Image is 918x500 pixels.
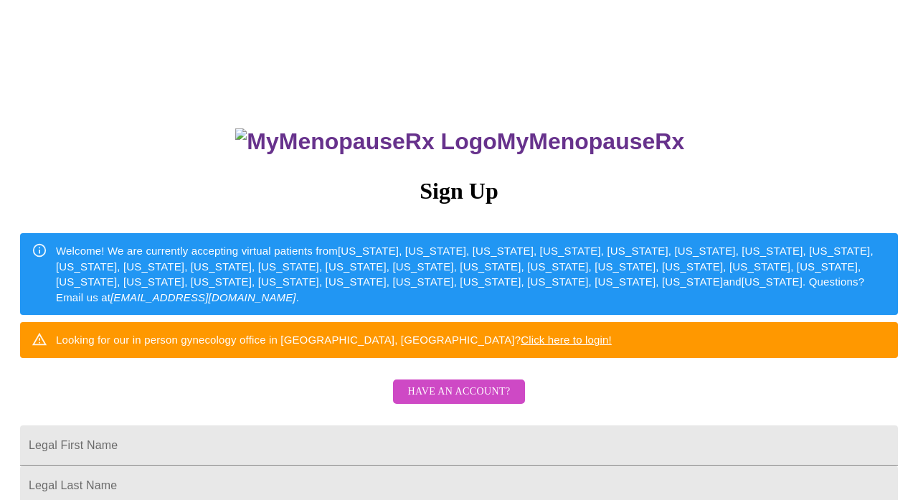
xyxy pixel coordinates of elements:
[22,128,899,155] h3: MyMenopauseRx
[20,178,898,204] h3: Sign Up
[110,291,296,303] em: [EMAIL_ADDRESS][DOMAIN_NAME]
[393,379,524,405] button: Have an account?
[56,326,612,353] div: Looking for our in person gynecology office in [GEOGRAPHIC_DATA], [GEOGRAPHIC_DATA]?
[389,395,528,407] a: Have an account?
[407,383,510,401] span: Have an account?
[235,128,496,155] img: MyMenopauseRx Logo
[521,334,612,346] a: Click here to login!
[56,237,886,311] div: Welcome! We are currently accepting virtual patients from [US_STATE], [US_STATE], [US_STATE], [US...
